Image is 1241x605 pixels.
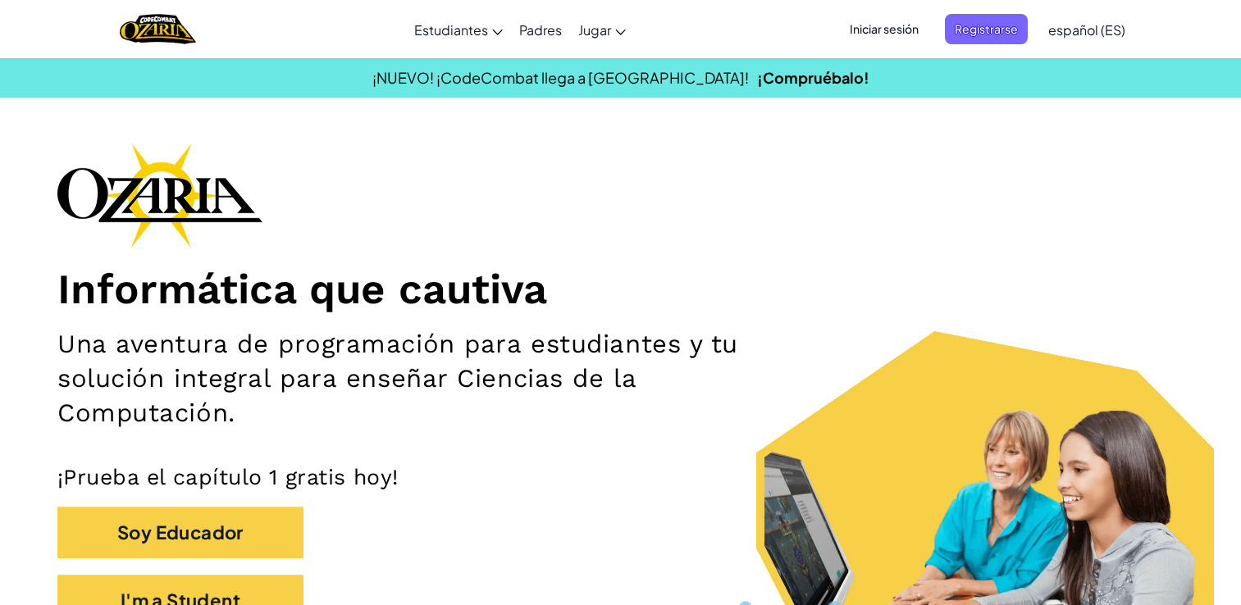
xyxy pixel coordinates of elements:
span: español (ES) [1048,21,1125,39]
span: ¡NUEVO! ¡CodeCombat llega a [GEOGRAPHIC_DATA]! [372,68,749,87]
img: Home [120,12,196,46]
a: Jugar [570,7,634,52]
h1: Informática que cautiva [57,264,1184,315]
a: Estudiantes [406,7,511,52]
a: Ozaria by CodeCombat logo [120,12,196,46]
img: Ozaria branding logo [57,143,262,248]
a: ¡Compruébalo! [757,68,869,87]
h2: Una aventura de programación para estudiantes y tu solución integral para enseñar Ciencias de la ... [57,327,812,430]
button: Iniciar sesión [840,14,928,44]
span: Estudiantes [414,21,488,39]
span: Jugar [578,21,611,39]
button: Soy Educador [57,507,303,558]
a: Padres [511,7,570,52]
button: Registrarse [945,14,1028,44]
p: ¡Prueba el capítulo 1 gratis hoy! [57,463,1184,490]
a: español (ES) [1040,7,1134,52]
